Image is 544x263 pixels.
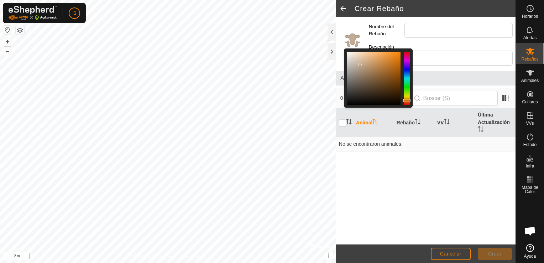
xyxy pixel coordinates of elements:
p-sorticon: Activar para ordenar [415,120,420,125]
span: Animales [521,78,539,83]
div: Chat abierto [519,220,541,242]
h2: Crear Rebaño [355,4,516,13]
button: Crear [478,248,512,260]
span: Collares [522,100,538,104]
span: Cancelar [440,251,461,257]
span: 0 seleccionado de 0 [340,94,412,102]
p-sorticon: Activar para ordenar [372,120,378,125]
span: Rebaños [521,57,538,61]
th: VV [434,108,475,137]
a: Ayuda [516,241,544,261]
button: Restablecer Mapa [3,26,12,34]
span: Crear [488,251,502,257]
label: Nombre del Rebaño [369,23,404,38]
span: Alertas [523,36,537,40]
span: Mapa de Calor [518,185,542,194]
a: Contáctenos [181,254,205,260]
span: i [328,253,330,259]
td: No se encontraron animales. [336,137,516,151]
span: Horarios [522,14,538,19]
p-sorticon: Activar para ordenar [346,120,352,125]
span: I1 [72,9,77,17]
span: Ayuda [524,254,536,258]
span: Infra [525,164,534,168]
span: VVs [526,121,534,125]
span: Estado [523,143,537,147]
a: Política de Privacidad [131,254,172,260]
th: Rebaño [394,108,434,137]
th: Animal [353,108,394,137]
button: Cancelar [431,248,471,260]
img: Logo Gallagher [9,6,57,20]
p-sorticon: Activar para ordenar [478,127,483,133]
th: Última Actualización [475,108,516,137]
button: – [3,47,12,55]
button: Capas del Mapa [16,26,24,35]
label: Descripción [369,43,404,51]
button: i [325,252,333,260]
span: Animales [340,74,511,83]
button: + [3,37,12,46]
input: Buscar (S) [412,91,498,106]
p-sorticon: Activar para ordenar [444,120,450,125]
